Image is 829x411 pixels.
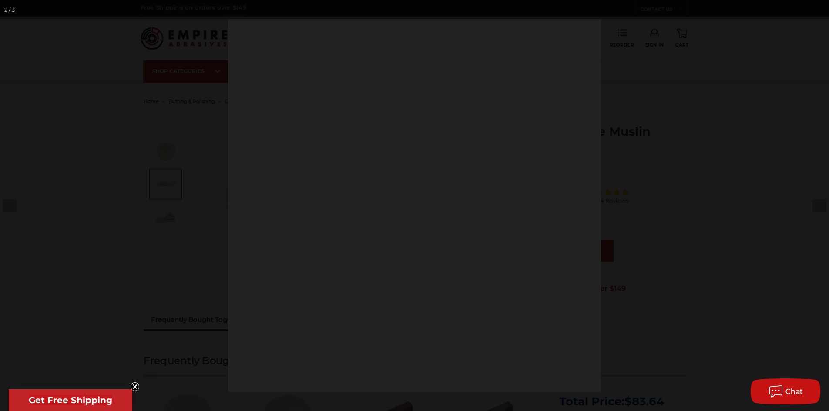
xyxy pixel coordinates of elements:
span: Chat [785,388,803,396]
button: Next (arrow right) [799,184,829,227]
button: Close teaser [131,382,139,391]
button: Chat [751,378,820,404]
div: Get Free ShippingClose teaser [9,389,132,411]
span: Get Free Shipping [29,395,112,405]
